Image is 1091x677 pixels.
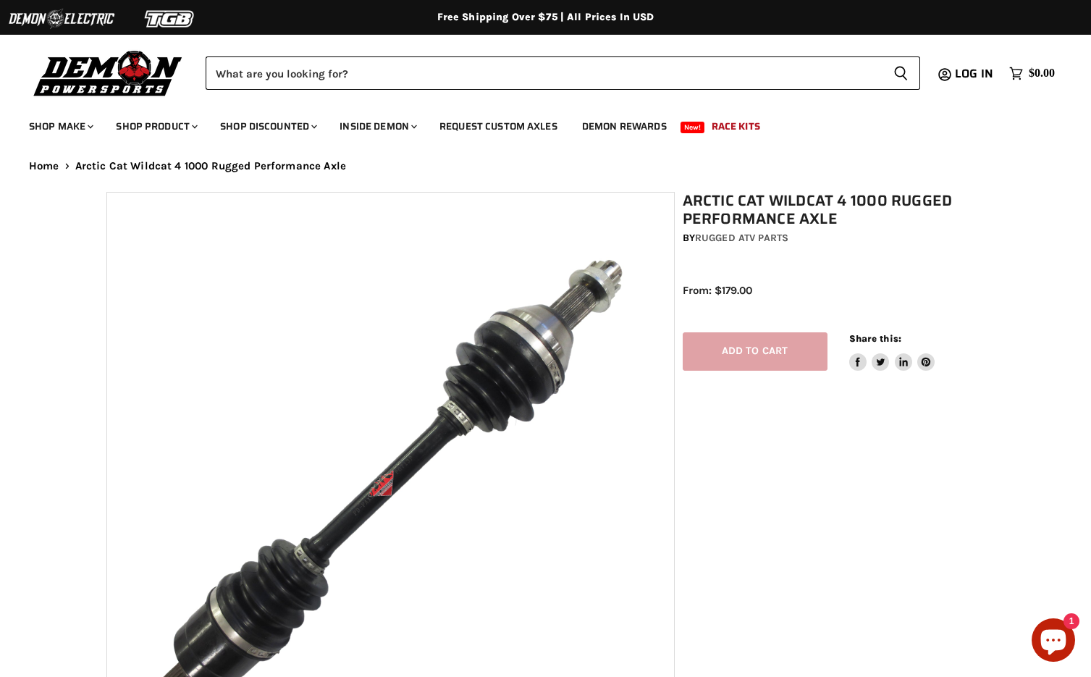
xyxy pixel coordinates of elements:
[29,47,188,98] img: Demon Powersports
[955,64,993,83] span: Log in
[116,5,224,33] img: TGB Logo 2
[571,112,678,141] a: Demon Rewards
[882,56,920,90] button: Search
[29,160,59,172] a: Home
[701,112,771,141] a: Race Kits
[75,160,346,172] span: Arctic Cat Wildcat 4 1000 Rugged Performance Axle
[948,67,1002,80] a: Log in
[18,106,1051,141] ul: Main menu
[695,232,788,244] a: Rugged ATV Parts
[683,230,993,246] div: by
[429,112,568,141] a: Request Custom Axles
[18,112,102,141] a: Shop Make
[683,192,993,228] h1: Arctic Cat Wildcat 4 1000 Rugged Performance Axle
[105,112,206,141] a: Shop Product
[1029,67,1055,80] span: $0.00
[681,122,705,133] span: New!
[849,333,901,344] span: Share this:
[329,112,426,141] a: Inside Demon
[206,56,882,90] input: Search
[206,56,920,90] form: Product
[849,332,935,371] aside: Share this:
[683,284,752,297] span: From: $179.00
[7,5,116,33] img: Demon Electric Logo 2
[1002,63,1062,84] a: $0.00
[1027,618,1079,665] inbox-online-store-chat: Shopify online store chat
[209,112,326,141] a: Shop Discounted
